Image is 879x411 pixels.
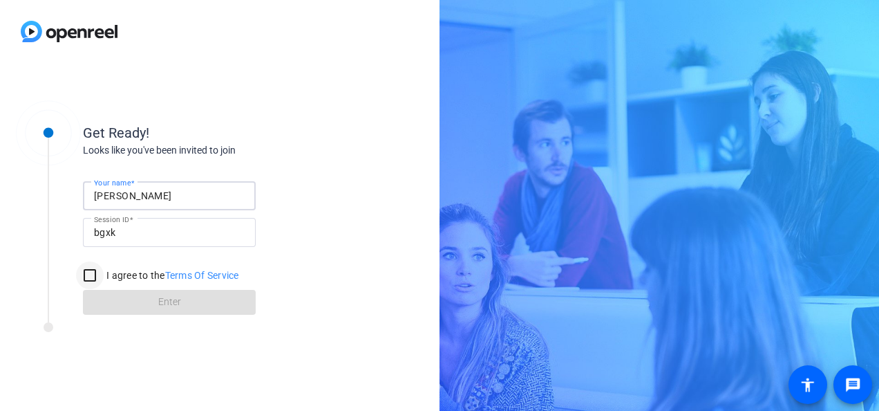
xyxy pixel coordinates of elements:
[83,122,359,143] div: Get Ready!
[94,215,129,223] mat-label: Session ID
[844,376,861,393] mat-icon: message
[104,268,239,282] label: I agree to the
[800,376,816,393] mat-icon: accessibility
[94,179,131,187] mat-label: Your name
[165,270,239,281] a: Terms Of Service
[83,143,359,158] div: Looks like you've been invited to join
